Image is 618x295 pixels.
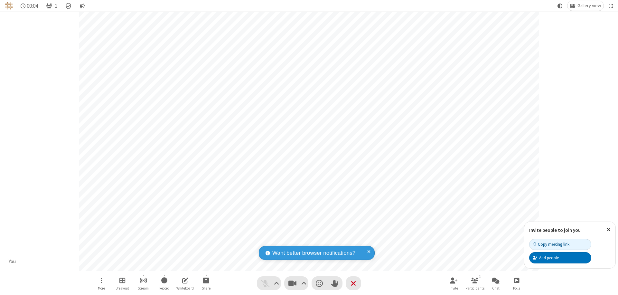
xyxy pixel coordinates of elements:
button: Change layout [567,1,604,11]
div: Timer [18,1,41,11]
button: Start streaming [134,274,153,292]
button: Video setting [300,276,308,290]
span: More [98,286,105,290]
button: Unmute (⌘+Shift+A) [257,276,281,290]
span: Chat [492,286,500,290]
button: Audio settings [272,276,281,290]
button: Fullscreen [606,1,616,11]
span: Breakout [116,286,129,290]
span: Share [202,286,211,290]
div: You [6,258,18,265]
button: Stop video (⌘+Shift+V) [284,276,308,290]
button: Open shared whiteboard [175,274,195,292]
span: Whiteboard [176,286,194,290]
button: End or leave meeting [346,276,361,290]
button: Open participant list [465,274,484,292]
button: Close popover [602,222,615,238]
div: Meeting details Encryption enabled [62,1,75,11]
button: Open menu [92,274,111,292]
span: Gallery view [577,3,601,8]
label: Invite people to join you [529,227,581,233]
button: Manage Breakout Rooms [113,274,132,292]
button: Add people [529,252,591,263]
span: Record [159,286,169,290]
button: Start recording [154,274,174,292]
div: Copy meeting link [533,241,569,247]
span: Stream [138,286,149,290]
span: Want better browser notifications? [272,249,355,257]
img: QA Selenium DO NOT DELETE OR CHANGE [5,2,13,10]
div: 1 [477,274,483,280]
button: Send a reaction [312,276,327,290]
span: Participants [465,286,484,290]
button: Copy meeting link [529,239,591,250]
button: Open participant list [43,1,60,11]
span: 00:04 [27,3,38,9]
button: Open chat [486,274,505,292]
span: Polls [513,286,520,290]
button: Open poll [507,274,526,292]
button: Raise hand [327,276,342,290]
button: Invite participants (⌘+Shift+I) [444,274,464,292]
button: Conversation [77,1,87,11]
span: Invite [450,286,458,290]
button: Using system theme [555,1,565,11]
span: 1 [55,3,57,9]
button: Start sharing [196,274,216,292]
